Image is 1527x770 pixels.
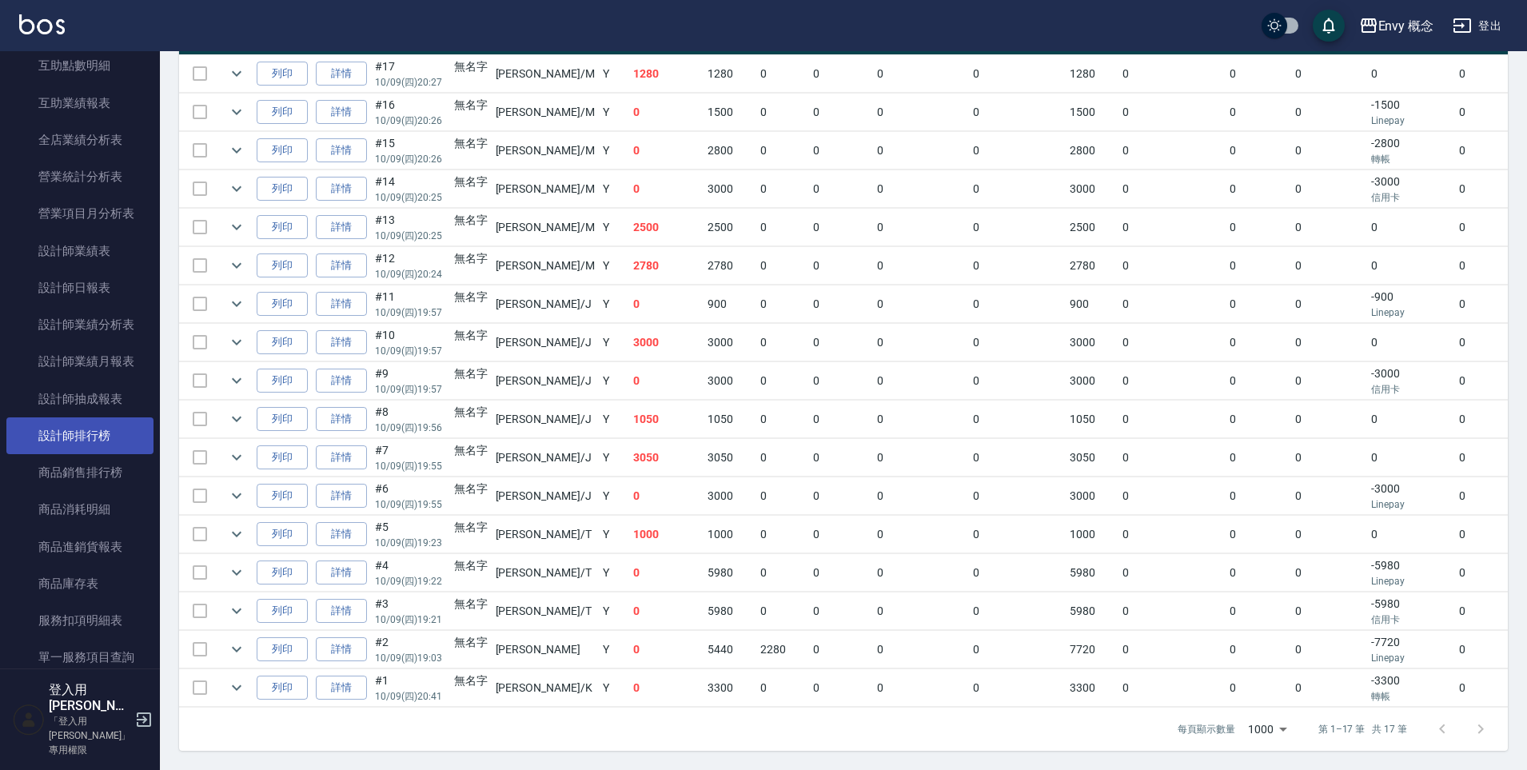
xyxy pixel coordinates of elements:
[1226,94,1291,131] td: 0
[454,481,488,497] div: 無名字
[1226,209,1291,246] td: 0
[1367,55,1455,93] td: 0
[6,639,153,676] a: 單一服務項目查詢
[371,94,450,131] td: #16
[316,100,367,125] a: 詳情
[371,285,450,323] td: #11
[492,439,599,477] td: [PERSON_NAME] /J
[1371,305,1451,320] p: Linepay
[257,599,308,624] button: 列印
[873,170,970,208] td: 0
[629,477,704,515] td: 0
[1367,132,1455,170] td: -2800
[1118,477,1226,515] td: 0
[225,445,249,469] button: expand row
[809,170,873,208] td: 0
[1226,55,1291,93] td: 0
[1291,477,1368,515] td: 0
[969,132,1066,170] td: 0
[6,491,153,528] a: 商品消耗明細
[6,47,153,84] a: 互助點數明細
[225,215,249,239] button: expand row
[1226,439,1291,477] td: 0
[1118,209,1226,246] td: 0
[873,132,970,170] td: 0
[454,212,488,229] div: 無名字
[375,382,446,397] p: 10/09 (四) 19:57
[375,459,446,473] p: 10/09 (四) 19:55
[6,565,153,602] a: 商品庫存表
[599,170,629,208] td: Y
[704,324,756,361] td: 3000
[1291,94,1368,131] td: 0
[257,369,308,393] button: 列印
[257,445,308,470] button: 列印
[1367,94,1455,131] td: -1500
[1118,439,1226,477] td: 0
[704,94,756,131] td: 1500
[969,247,1066,285] td: 0
[257,177,308,201] button: 列印
[873,94,970,131] td: 0
[1455,132,1521,170] td: 0
[492,55,599,93] td: [PERSON_NAME] /M
[1066,362,1118,400] td: 3000
[316,599,367,624] a: 詳情
[1291,132,1368,170] td: 0
[371,324,450,361] td: #10
[1291,247,1368,285] td: 0
[49,714,130,757] p: 「登入用[PERSON_NAME]」專用權限
[873,247,970,285] td: 0
[316,215,367,240] a: 詳情
[969,477,1066,515] td: 0
[1118,170,1226,208] td: 0
[1066,401,1118,438] td: 1050
[629,516,704,553] td: 1000
[492,170,599,208] td: [PERSON_NAME] /M
[492,324,599,361] td: [PERSON_NAME] /J
[454,365,488,382] div: 無名字
[371,439,450,477] td: #7
[1118,285,1226,323] td: 0
[13,704,45,736] img: Person
[756,516,809,553] td: 0
[1313,10,1345,42] button: save
[454,174,488,190] div: 無名字
[1291,209,1368,246] td: 0
[6,381,153,417] a: 設計師抽成報表
[873,362,970,400] td: 0
[704,285,756,323] td: 900
[1367,477,1455,515] td: -3000
[704,362,756,400] td: 3000
[629,132,704,170] td: 0
[1378,16,1434,36] div: Envy 概念
[969,209,1066,246] td: 0
[316,484,367,509] a: 詳情
[756,132,809,170] td: 0
[1118,324,1226,361] td: 0
[599,94,629,131] td: Y
[756,401,809,438] td: 0
[257,484,308,509] button: 列印
[873,439,970,477] td: 0
[6,417,153,454] a: 設計師排行榜
[6,122,153,158] a: 全店業績分析表
[629,209,704,246] td: 2500
[969,401,1066,438] td: 0
[1066,285,1118,323] td: 900
[1367,170,1455,208] td: -3000
[257,561,308,585] button: 列印
[1066,132,1118,170] td: 2800
[756,439,809,477] td: 0
[6,343,153,380] a: 設計師業績月報表
[1118,55,1226,93] td: 0
[756,362,809,400] td: 0
[1371,497,1451,512] p: Linepay
[454,442,488,459] div: 無名字
[1066,170,1118,208] td: 3000
[492,477,599,515] td: [PERSON_NAME] /J
[873,209,970,246] td: 0
[1226,477,1291,515] td: 0
[599,132,629,170] td: Y
[1118,516,1226,553] td: 0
